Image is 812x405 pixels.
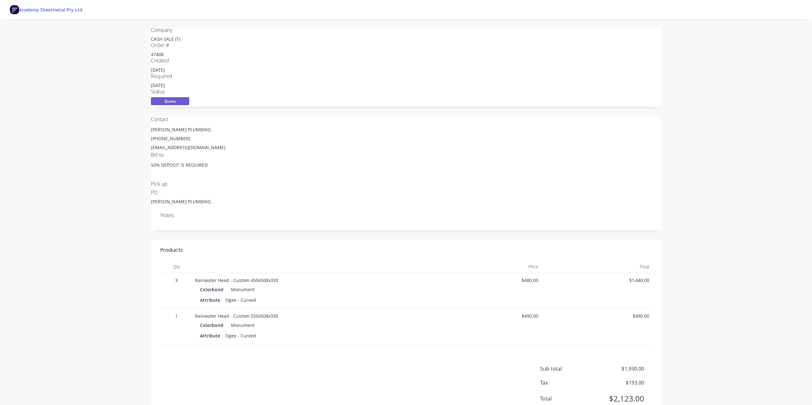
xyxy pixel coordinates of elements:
[151,143,661,152] div: [EMAIL_ADDRESS][DOMAIN_NAME]
[151,82,165,88] span: [DATE]
[433,277,539,284] span: $480.00
[160,212,652,218] div: Notes
[597,393,644,404] span: $2,123.00
[151,67,165,73] span: [DATE]
[200,331,223,340] div: Attribute
[151,73,661,79] div: Required
[228,285,255,294] div: Monument
[151,27,661,33] div: Company
[151,161,661,170] div: 50% DEPOSIT IS REQUIRED
[200,285,226,294] div: Colorbond
[151,42,661,48] div: Order #
[433,313,539,319] span: $490.00
[540,395,597,402] span: Total
[543,277,649,284] span: $1,440.00
[228,321,255,330] div: Monument
[163,313,190,319] span: 1
[151,36,661,42] div: CASH SALE (T)
[151,134,661,143] div: [PHONE_NUMBER]
[19,7,82,13] a: Academy Sheetmetal Pty Ltd
[151,125,661,152] div: [PERSON_NAME] PLUMBING[PHONE_NUMBER][EMAIL_ADDRESS][DOMAIN_NAME]
[151,152,661,158] div: Bill to
[200,321,226,330] div: Colorbond
[163,277,190,284] span: 3
[151,51,661,58] div: 47408
[151,181,661,187] div: Pick up
[151,58,661,64] div: Created
[151,116,661,122] div: Contact
[541,260,652,273] div: Total
[195,313,278,319] span: Rainwater Head - Custom 550x508x330
[223,295,258,305] div: Ogee - Curved
[223,331,258,340] div: Ogee - Curved
[151,125,661,134] div: [PERSON_NAME] PLUMBING
[200,295,223,305] div: Attribute
[151,190,661,196] div: PO
[597,379,644,387] span: $193.00
[195,277,278,283] span: Rainwater Head - Custom 450x508x330
[151,161,661,181] div: 50% DEPOSIT IS REQUIRED
[160,246,183,254] div: Products
[10,5,19,14] img: Factory
[160,260,192,273] div: Qty
[151,89,661,95] div: Status
[543,313,649,319] span: $490.00
[151,97,189,105] span: Quote
[597,365,644,372] span: $1,930.00
[540,365,597,372] span: Sub total
[540,379,597,387] span: Tax
[430,260,541,273] div: Price
[151,198,231,207] div: [PERSON_NAME] PLUMBING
